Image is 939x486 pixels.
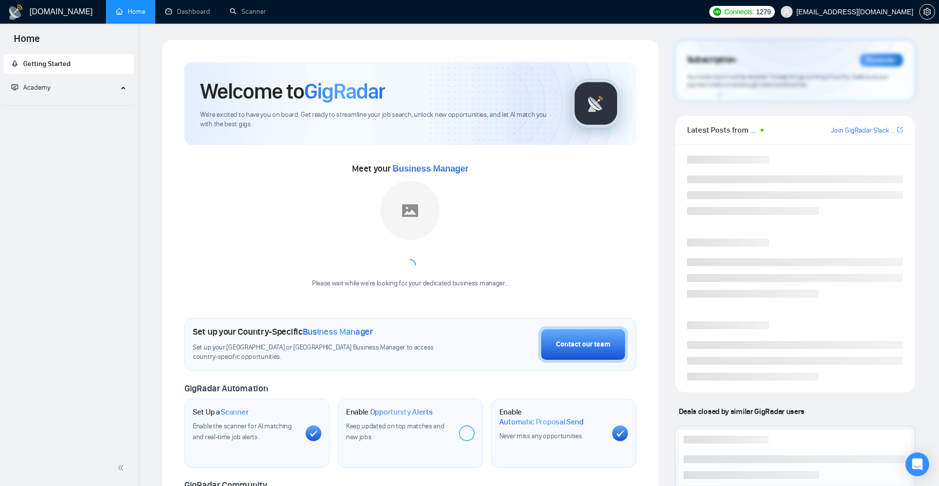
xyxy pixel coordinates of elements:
[831,125,895,136] a: Join GigRadar Slack Community
[193,343,454,362] span: Set up your [GEOGRAPHIC_DATA] or [GEOGRAPHIC_DATA] Business Manager to access country-specific op...
[756,6,771,17] span: 1279
[306,279,515,288] div: Please wait while we're looking for your dedicated business manager...
[11,84,18,91] span: fund-projection-screen
[675,403,808,420] span: Deals closed by similar GigRadar users
[713,8,721,16] img: upwork-logo.png
[919,4,935,20] button: setting
[221,407,248,417] span: Scanner
[783,8,790,15] span: user
[381,181,440,240] img: placeholder.png
[860,54,903,67] div: Reminder
[193,407,248,417] h1: Set Up a
[6,32,48,52] span: Home
[897,125,903,135] a: export
[11,83,50,92] span: Academy
[499,407,604,426] h1: Enable
[687,124,758,136] span: Latest Posts from the GigRadar Community
[538,326,628,363] button: Contact our team
[352,163,468,174] span: Meet your
[165,7,210,16] a: dashboardDashboard
[8,4,24,20] img: logo
[200,78,385,104] h1: Welcome to
[303,326,373,337] span: Business Manager
[919,8,935,16] a: setting
[687,73,888,89] span: Your subscription will be renewed. To keep things running smoothly, make sure your payment method...
[571,79,621,128] img: gigradar-logo.png
[905,452,929,476] div: Open Intercom Messenger
[499,417,584,427] span: Automatic Proposal Send
[23,83,50,92] span: Academy
[724,6,754,17] span: Connects:
[499,432,583,440] span: Never miss any opportunities.
[3,102,134,108] li: Academy Homepage
[193,422,292,441] span: Enable the scanner for AI matching and real-time job alerts.
[230,7,266,16] a: searchScanner
[556,339,610,350] div: Contact our team
[193,326,373,337] h1: Set up your Country-Specific
[116,7,145,16] a: homeHome
[346,422,445,441] span: Keep updated on top matches and new jobs.
[392,164,468,174] span: Business Manager
[3,54,134,74] li: Getting Started
[404,259,416,271] span: loading
[687,52,736,69] span: Subscription
[897,126,903,134] span: export
[346,407,433,417] h1: Enable
[11,60,18,67] span: rocket
[200,110,556,129] span: We're excited to have you on board. Get ready to streamline your job search, unlock new opportuni...
[117,463,127,473] span: double-left
[184,383,268,394] span: GigRadar Automation
[370,407,433,417] span: Opportunity Alerts
[304,78,385,104] span: GigRadar
[23,60,70,68] span: Getting Started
